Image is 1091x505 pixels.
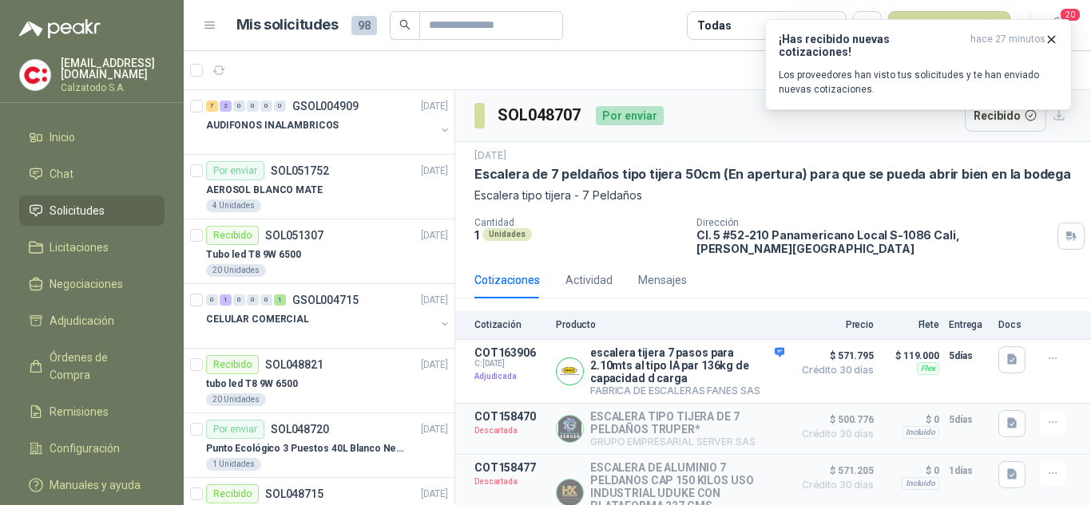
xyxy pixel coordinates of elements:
div: 20 Unidades [206,393,266,406]
p: Adjudicada [474,369,546,385]
div: Recibido [206,484,259,503]
p: [DATE] [421,357,448,373]
p: tubo led T8 9W 6500 [206,377,298,392]
span: Negociaciones [50,275,123,293]
span: Adjudicación [50,312,114,329]
div: 0 [274,101,286,112]
p: [DATE] [421,293,448,308]
p: COT158470 [474,410,546,423]
p: [DATE] [421,99,448,114]
button: 20 [1043,11,1072,40]
span: hace 27 minutos [970,33,1045,58]
div: 20 Unidades [206,264,266,277]
p: FABRICA DE ESCALERAS FANES SAS [590,385,784,397]
div: 1 [220,294,232,306]
p: SOL048821 [265,359,323,370]
div: 1 [274,294,286,306]
p: GSOL004715 [292,294,359,306]
p: [DATE] [421,164,448,179]
p: [EMAIL_ADDRESS][DOMAIN_NAME] [61,57,165,80]
p: Cantidad [474,217,684,228]
h1: Mis solicitudes [236,14,339,37]
a: RecibidoSOL051307[DATE] Tubo led T8 9W 650020 Unidades [184,219,454,284]
a: Órdenes de Compra [19,342,165,390]
p: Los proveedores han visto tus solicitudes y te han enviado nuevas cotizaciones. [779,68,1058,97]
p: GSOL004909 [292,101,359,112]
div: Recibido [206,226,259,245]
p: GRUPO EMPRESARIAL SERVER SAS [590,436,784,448]
p: Entrega [949,319,989,330]
div: Todas [697,17,731,34]
p: Dirección [696,217,1051,228]
a: Chat [19,159,165,189]
div: Flex [917,362,939,375]
div: 0 [233,294,245,306]
span: Órdenes de Compra [50,349,149,384]
p: Cl. 5 #52-210 Panamericano Local S-1086 Cali , [PERSON_NAME][GEOGRAPHIC_DATA] [696,228,1051,255]
div: Por enviar [206,420,264,439]
p: escalera tijera 7 pasos para 2.10mts al tipo IA par 136kg de capacidad d carga [590,346,784,385]
span: Manuales y ayuda [50,476,141,494]
div: 0 [260,101,272,112]
p: COT158477 [474,461,546,474]
a: Por enviarSOL048720[DATE] Punto Ecológico 3 Puestos 40L Blanco Negro Verde Con Tapa1 Unidades [184,413,454,478]
span: $ 571.795 [794,346,874,365]
p: Punto Ecológico 3 Puestos 40L Blanco Negro Verde Con Tapa [206,441,405,456]
span: Licitaciones [50,239,109,256]
span: Inicio [50,128,75,146]
span: $ 571.205 [794,461,874,480]
p: AEROSOL BLANCO MATE [206,183,323,198]
img: Logo peakr [19,19,101,38]
div: Por enviar [206,161,264,180]
p: [DATE] [421,228,448,243]
h3: ¡Has recibido nuevas cotizaciones! [779,33,964,58]
img: Company Logo [20,60,50,90]
p: Cotización [474,319,546,330]
a: Negociaciones [19,269,165,299]
a: Manuales y ayuda [19,470,165,500]
div: 2 [220,101,232,112]
p: Calzatodo S.A. [61,83,165,93]
div: 0 [247,294,259,306]
h3: SOL048707 [498,103,583,128]
p: Tubo led T8 9W 6500 [206,247,301,262]
div: 4 Unidades [206,199,261,212]
div: Unidades [482,228,532,241]
div: Mensajes [638,271,687,289]
button: Nueva solicitud [888,11,1010,40]
div: Incluido [902,426,939,439]
span: Chat [50,165,73,183]
span: search [399,19,411,30]
p: AUDIFONOS INALAMBRICOS [206,118,339,133]
div: Incluido [902,477,939,490]
div: Recibido [206,355,259,374]
a: Inicio [19,122,165,152]
a: 7 2 0 0 0 0 GSOL004909[DATE] AUDIFONOS INALAMBRICOS [206,97,451,148]
a: Adjudicación [19,306,165,336]
p: 1 [474,228,479,242]
a: Por enviarSOL051752[DATE] AEROSOL BLANCO MATE4 Unidades [184,155,454,219]
p: Flete [883,319,939,330]
div: Por enviar [596,106,664,125]
span: Crédito 30 días [794,429,874,439]
p: 1 días [949,461,989,480]
p: SOL051307 [265,230,323,241]
p: 5 días [949,410,989,429]
p: 5 días [949,346,989,365]
div: 0 [247,101,259,112]
span: C: [DATE] [474,359,546,369]
span: Crédito 30 días [794,480,874,490]
span: 20 [1059,7,1081,22]
div: Actividad [565,271,613,289]
p: Precio [794,319,874,330]
a: Remisiones [19,397,165,427]
a: Configuración [19,433,165,464]
span: Configuración [50,440,120,457]
span: Remisiones [50,403,109,420]
p: $ 0 [883,461,939,480]
p: Descartada [474,474,546,490]
span: Crédito 30 días [794,365,874,375]
p: SOL051752 [271,165,329,176]
p: CELULAR COMERCIAL [206,312,309,327]
p: COT163906 [474,346,546,359]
